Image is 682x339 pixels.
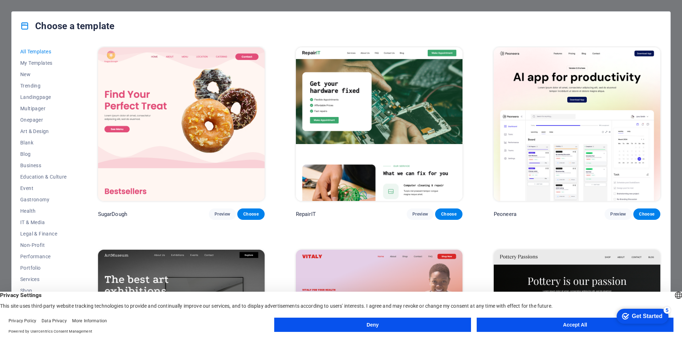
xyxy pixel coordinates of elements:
[441,211,456,217] span: Choose
[20,117,67,123] span: Onepager
[20,103,67,114] button: Multipager
[20,151,67,157] span: Blog
[20,185,67,191] span: Event
[20,49,67,54] span: All Templates
[20,60,67,66] span: My Templates
[494,47,660,201] img: Peoneera
[20,171,67,182] button: Education & Culture
[494,211,516,218] p: Peoneera
[20,114,67,126] button: Onepager
[20,126,67,137] button: Art & Design
[20,231,67,237] span: Legal & Finance
[215,211,230,217] span: Preview
[20,239,67,251] button: Non-Profit
[20,163,67,168] span: Business
[243,211,259,217] span: Choose
[20,80,67,91] button: Trending
[98,211,127,218] p: SugarDough
[20,106,67,111] span: Multipager
[639,211,655,217] span: Choose
[20,160,67,171] button: Business
[20,174,67,180] span: Education & Culture
[20,148,67,160] button: Blog
[6,4,58,18] div: Get Started 5 items remaining, 0% complete
[20,208,67,214] span: Health
[20,251,67,262] button: Performance
[20,205,67,217] button: Health
[53,1,60,9] div: 5
[20,91,67,103] button: Landingpage
[20,20,114,32] h4: Choose a template
[20,254,67,259] span: Performance
[20,137,67,148] button: Blank
[20,242,67,248] span: Non-Profit
[20,194,67,205] button: Gastronomy
[98,47,265,201] img: SugarDough
[20,69,67,80] button: New
[209,208,236,220] button: Preview
[237,208,264,220] button: Choose
[20,288,67,293] span: Shop
[20,197,67,202] span: Gastronomy
[20,94,67,100] span: Landingpage
[20,262,67,274] button: Portfolio
[20,57,67,69] button: My Templates
[296,211,316,218] p: RepairIT
[20,182,67,194] button: Event
[20,274,67,285] button: Services
[20,219,67,225] span: IT & Media
[407,208,434,220] button: Preview
[296,47,462,201] img: RepairIT
[605,208,632,220] button: Preview
[435,208,462,220] button: Choose
[20,140,67,145] span: Blank
[20,285,67,296] button: Shop
[20,71,67,77] span: New
[20,228,67,239] button: Legal & Finance
[610,211,626,217] span: Preview
[21,8,52,14] div: Get Started
[633,208,660,220] button: Choose
[20,46,67,57] button: All Templates
[20,265,67,271] span: Portfolio
[20,276,67,282] span: Services
[20,83,67,89] span: Trending
[412,211,428,217] span: Preview
[20,217,67,228] button: IT & Media
[20,128,67,134] span: Art & Design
